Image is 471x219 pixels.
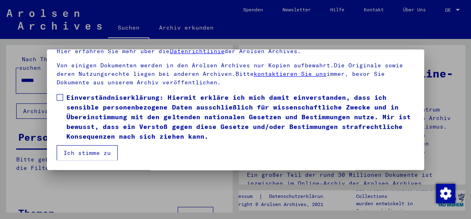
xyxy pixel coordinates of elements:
span: Einverständniserklärung: Hiermit erkläre ich mich damit einverstanden, dass ich sensible personen... [66,92,414,141]
a: kontaktieren Sie uns [253,70,326,77]
button: Ich stimme zu [57,145,118,161]
img: Zustimmung ändern [436,184,455,203]
a: Datenrichtlinie [170,47,224,55]
p: Hier erfahren Sie mehr über die der Arolsen Archives. [57,47,414,56]
p: Von einigen Dokumenten werden in den Arolsen Archives nur Kopien aufbewahrt.Die Originale sowie d... [57,61,414,87]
